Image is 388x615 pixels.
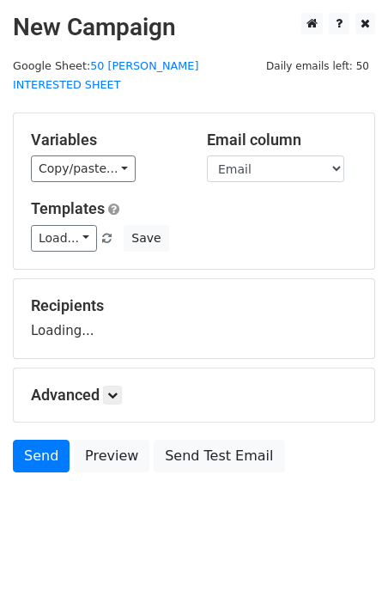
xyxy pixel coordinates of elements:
a: Templates [31,199,105,217]
h2: New Campaign [13,13,375,42]
a: 50 [PERSON_NAME] INTERESTED SHEET [13,59,198,92]
button: Save [124,225,168,252]
h5: Advanced [31,386,357,405]
h5: Recipients [31,296,357,315]
a: Daily emails left: 50 [260,59,375,72]
div: Loading... [31,296,357,341]
a: Preview [74,440,149,472]
a: Load... [31,225,97,252]
h5: Variables [31,131,181,149]
a: Copy/paste... [31,155,136,182]
small: Google Sheet: [13,59,198,92]
a: Send Test Email [154,440,284,472]
a: Send [13,440,70,472]
span: Daily emails left: 50 [260,57,375,76]
h5: Email column [207,131,357,149]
